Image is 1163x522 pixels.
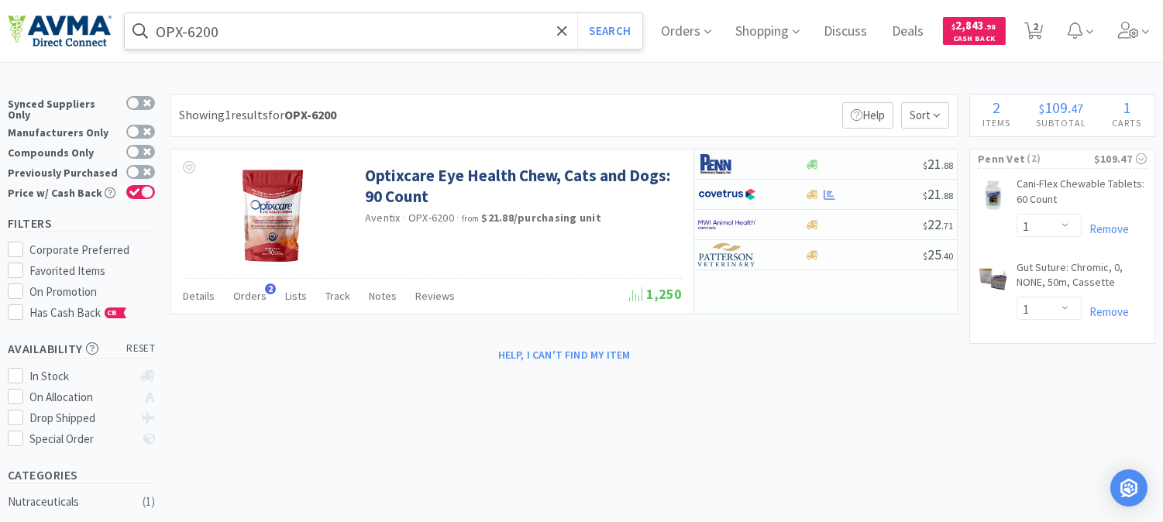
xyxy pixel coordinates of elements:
span: Track [325,289,350,303]
span: CB [105,308,121,318]
a: 2 [1018,26,1050,40]
div: Nutraceuticals [8,493,133,511]
span: 21 [923,155,953,173]
strong: $21.88 / purchasing unit [482,211,602,225]
span: Sort [901,102,949,129]
div: On Allocation [30,388,133,407]
span: 2,843 [952,18,996,33]
div: $109.47 [1094,150,1147,167]
span: Cash Back [952,35,996,45]
p: Help [842,102,893,129]
div: Special Order [30,430,133,448]
input: Search by item, sku, manufacturer, ingredient, size... [125,13,642,49]
span: . 40 [941,250,953,262]
div: In Stock [30,367,133,386]
span: · [456,211,459,225]
span: 2 [265,283,276,294]
a: Discuss [818,25,874,39]
a: $2,843.98Cash Back [943,10,1006,52]
a: Optixcare Eye Health Chew, Cats and Dogs: 90 Count [365,165,678,208]
span: 1 [1123,98,1131,117]
div: Previously Purchased [8,165,119,178]
div: Corporate Preferred [30,241,156,259]
span: from [462,213,479,224]
button: Search [577,13,642,49]
span: OPX-6200 [408,211,454,225]
span: Penn Vet [978,150,1025,167]
h5: Availability [8,340,155,358]
span: Details [183,289,215,303]
span: $ [952,22,956,32]
span: 25 [923,246,953,263]
span: . 98 [985,22,996,32]
span: Lists [285,289,307,303]
button: Help, I can't find my item [489,342,640,368]
span: . 71 [941,220,953,232]
span: ( 2 ) [1025,151,1093,167]
h5: Categories [8,466,155,484]
span: 1,250 [629,285,682,303]
img: f6b2451649754179b5b4e0c70c3f7cb0_2.png [698,213,756,236]
div: . [1024,100,1099,115]
span: . 88 [941,190,953,201]
span: $ [923,160,927,171]
div: Compounds Only [8,145,119,158]
img: bb34df12c7ec47668f72623dbdc7797b_157905.png [978,180,1009,211]
span: · [403,211,406,225]
span: . 88 [941,160,953,171]
div: Drop Shipped [30,409,133,428]
div: Open Intercom Messenger [1110,469,1148,507]
a: Gut Suture: Chromic, 0, NONE, 50m, Cassette [1017,260,1147,297]
span: Reviews [415,289,455,303]
span: $ [923,250,927,262]
img: 77fca1acd8b6420a9015268ca798ef17_1.png [698,183,756,206]
span: for [268,107,336,122]
span: $ [1040,101,1045,116]
span: Orders [233,289,267,303]
span: 109 [1045,98,1068,117]
img: e1133ece90fa4a959c5ae41b0808c578_9.png [698,153,756,176]
span: Notes [369,289,397,303]
strong: OPX-6200 [284,107,336,122]
span: Has Cash Back [30,305,127,320]
img: edbcf457af9f47f2b44ed0e98d9de693_159140.png [978,263,1009,294]
a: Cani-Flex Chewable Tablets: 60 Count [1017,177,1147,213]
div: Favorited Items [30,262,156,280]
span: 21 [923,185,953,203]
span: 2 [993,98,1001,117]
img: 12b77ddbe3d04ce49a708377fc36d781_560141.png [237,165,308,266]
div: Price w/ Cash Back [8,185,119,198]
img: f5e969b455434c6296c6d81ef179fa71_3.png [698,243,756,266]
a: Remove [1082,304,1129,319]
img: e4e33dab9f054f5782a47901c742baa9_102.png [8,15,112,47]
h4: Carts [1099,115,1154,130]
div: ( 1 ) [143,493,155,511]
div: Showing 1 results [179,105,336,125]
h4: Subtotal [1024,115,1099,130]
span: reset [127,341,156,357]
h5: Filters [8,215,155,232]
span: $ [923,220,927,232]
div: Synced Suppliers Only [8,96,119,120]
h4: Items [970,115,1024,130]
span: 22 [923,215,953,233]
span: $ [923,190,927,201]
div: On Promotion [30,283,156,301]
div: Manufacturers Only [8,125,119,138]
a: Remove [1082,222,1129,236]
a: Aventix [365,211,401,225]
a: Deals [886,25,931,39]
span: 47 [1072,101,1084,116]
